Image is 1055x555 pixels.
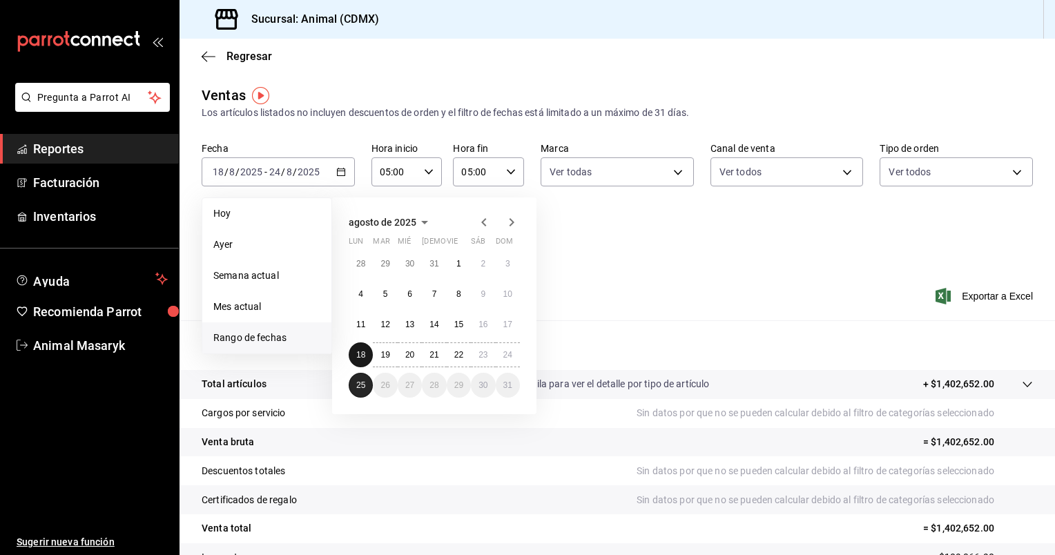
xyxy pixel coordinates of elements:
button: 31 de agosto de 2025 [496,373,520,398]
abbr: 14 de agosto de 2025 [429,320,438,329]
abbr: 23 de agosto de 2025 [478,350,487,360]
abbr: 6 de agosto de 2025 [407,289,412,299]
abbr: 3 de agosto de 2025 [505,259,510,269]
button: 23 de agosto de 2025 [471,342,495,367]
button: 14 de agosto de 2025 [422,312,446,337]
span: Inventarios [33,207,168,226]
button: 29 de agosto de 2025 [447,373,471,398]
abbr: sábado [471,237,485,251]
span: Ayer [213,237,320,252]
span: Recomienda Parrot [33,302,168,321]
abbr: 31 de julio de 2025 [429,259,438,269]
button: 10 de agosto de 2025 [496,282,520,306]
button: 30 de julio de 2025 [398,251,422,276]
button: Pregunta a Parrot AI [15,83,170,112]
span: Ver todos [719,165,762,179]
button: 16 de agosto de 2025 [471,312,495,337]
abbr: 19 de agosto de 2025 [380,350,389,360]
abbr: 28 de agosto de 2025 [429,380,438,390]
button: 11 de agosto de 2025 [349,312,373,337]
button: 19 de agosto de 2025 [373,342,397,367]
abbr: domingo [496,237,513,251]
button: 12 de agosto de 2025 [373,312,397,337]
p: + $1,402,652.00 [923,377,994,391]
abbr: lunes [349,237,363,251]
button: 22 de agosto de 2025 [447,342,471,367]
p: Resumen [202,337,1033,353]
span: Semana actual [213,269,320,283]
abbr: 29 de agosto de 2025 [454,380,463,390]
abbr: 21 de agosto de 2025 [429,350,438,360]
p: Sin datos por que no se pueden calcular debido al filtro de categorías seleccionado [637,464,1033,478]
button: 30 de agosto de 2025 [471,373,495,398]
input: -- [229,166,235,177]
p: Venta bruta [202,435,254,449]
span: / [293,166,297,177]
abbr: 2 de agosto de 2025 [481,259,485,269]
span: Hoy [213,206,320,221]
button: 6 de agosto de 2025 [398,282,422,306]
abbr: 17 de agosto de 2025 [503,320,512,329]
button: 31 de julio de 2025 [422,251,446,276]
button: open_drawer_menu [152,36,163,47]
abbr: 13 de agosto de 2025 [405,320,414,329]
abbr: 10 de agosto de 2025 [503,289,512,299]
p: Certificados de regalo [202,493,297,507]
abbr: viernes [447,237,458,251]
p: Descuentos totales [202,464,285,478]
button: 17 de agosto de 2025 [496,312,520,337]
abbr: 30 de julio de 2025 [405,259,414,269]
span: - [264,166,267,177]
button: Regresar [202,50,272,63]
span: Pregunta a Parrot AI [37,90,148,105]
input: -- [269,166,281,177]
input: -- [212,166,224,177]
p: Sin datos por que no se pueden calcular debido al filtro de categorías seleccionado [637,406,1033,420]
button: Tooltip marker [252,87,269,104]
span: Reportes [33,139,168,158]
abbr: 18 de agosto de 2025 [356,350,365,360]
abbr: 11 de agosto de 2025 [356,320,365,329]
button: 28 de agosto de 2025 [422,373,446,398]
abbr: 28 de julio de 2025 [356,259,365,269]
a: Pregunta a Parrot AI [10,100,170,115]
span: Ver todas [550,165,592,179]
span: Ayuda [33,271,150,287]
abbr: jueves [422,237,503,251]
div: Ventas [202,85,246,106]
label: Hora fin [453,144,524,153]
p: Venta total [202,521,251,536]
span: Ver todos [889,165,931,179]
p: Total artículos [202,377,267,391]
span: Animal Masaryk [33,336,168,355]
abbr: 27 de agosto de 2025 [405,380,414,390]
span: / [235,166,240,177]
button: 29 de julio de 2025 [373,251,397,276]
button: 18 de agosto de 2025 [349,342,373,367]
span: agosto de 2025 [349,217,416,228]
button: 20 de agosto de 2025 [398,342,422,367]
button: 28 de julio de 2025 [349,251,373,276]
abbr: 31 de agosto de 2025 [503,380,512,390]
p: Da clic en la fila para ver el detalle por tipo de artículo [481,377,710,391]
p: = $1,402,652.00 [923,521,1033,536]
label: Tipo de orden [880,144,1033,153]
span: Regresar [226,50,272,63]
span: Rango de fechas [213,331,320,345]
label: Canal de venta [710,144,864,153]
button: 25 de agosto de 2025 [349,373,373,398]
button: 24 de agosto de 2025 [496,342,520,367]
p: Cargos por servicio [202,406,286,420]
button: 27 de agosto de 2025 [398,373,422,398]
button: 21 de agosto de 2025 [422,342,446,367]
abbr: 15 de agosto de 2025 [454,320,463,329]
abbr: 26 de agosto de 2025 [380,380,389,390]
span: Mes actual [213,300,320,314]
button: 26 de agosto de 2025 [373,373,397,398]
button: Exportar a Excel [938,288,1033,304]
abbr: 24 de agosto de 2025 [503,350,512,360]
abbr: 25 de agosto de 2025 [356,380,365,390]
button: 7 de agosto de 2025 [422,282,446,306]
label: Marca [541,144,694,153]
